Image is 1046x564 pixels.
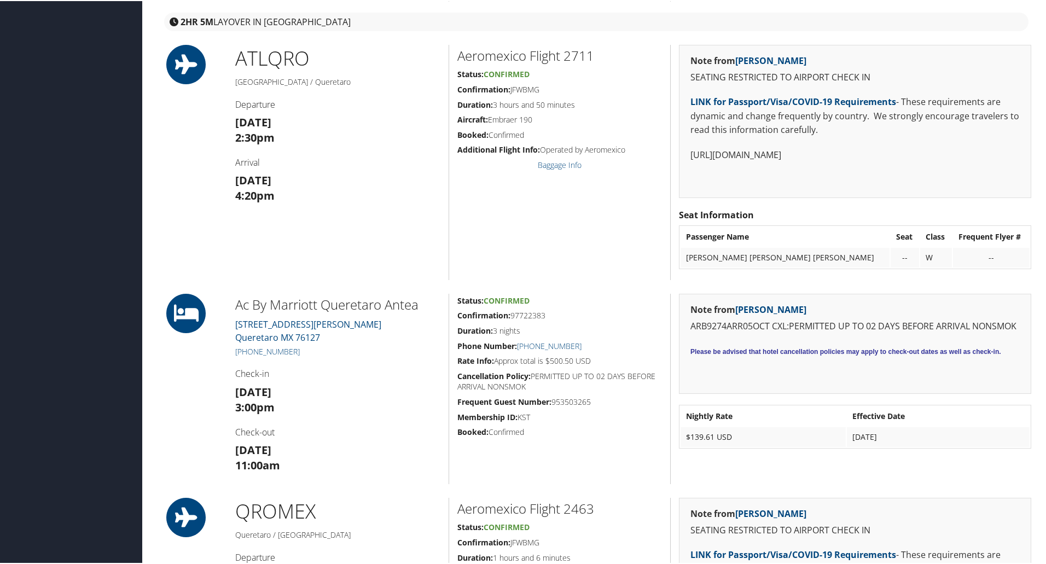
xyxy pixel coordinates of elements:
[235,399,275,414] strong: 3:00pm
[690,69,1020,84] p: SEATING RESTRICTED TO AIRPORT CHECK IN
[896,252,914,261] div: --
[235,187,275,202] strong: 4:20pm
[953,226,1030,246] th: Frequent Flyer #
[891,226,919,246] th: Seat
[681,226,890,246] th: Passenger Name
[235,155,440,167] h4: Arrival
[690,548,896,560] a: LINK for Passport/Visa/COVID-19 Requirements
[484,68,530,78] span: Confirmed
[457,309,510,319] strong: Confirmation:
[457,536,510,546] strong: Confirmation:
[690,347,1001,354] span: Please be advised that hotel cancellation policies may apply to check-out dates as well as check-in.
[457,129,662,139] h5: Confirmed
[847,405,1030,425] th: Effective Date
[457,294,484,305] strong: Status:
[681,405,846,425] th: Nightly Rate
[457,498,662,517] h2: Aeromexico Flight 2463
[690,318,1020,333] p: ARB9274ARR05OCT CXL:PERMITTED UP TO 02 DAYS BEFORE ARRIVAL NONSMOK
[235,129,275,144] strong: 2:30pm
[235,97,440,109] h4: Departure
[735,54,806,66] a: [PERSON_NAME]
[235,114,271,129] strong: [DATE]
[457,113,488,124] strong: Aircraft:
[958,252,1024,261] div: --
[457,354,662,365] h5: Approx total is $500.50 USD
[235,441,271,456] strong: [DATE]
[690,54,806,66] strong: Note from
[457,411,518,421] strong: Membership ID:
[457,396,662,406] h5: 953503265
[457,370,531,380] strong: Cancellation Policy:
[235,383,271,398] strong: [DATE]
[235,457,280,472] strong: 11:00am
[457,309,662,320] h5: 97722383
[735,303,806,315] a: [PERSON_NAME]
[181,15,213,27] strong: 2HR 5M
[457,68,484,78] strong: Status:
[457,143,540,154] strong: Additional Flight Info:
[457,324,662,335] h5: 3 nights
[690,522,1020,537] p: SEATING RESTRICTED TO AIRPORT CHECK IN
[847,426,1030,446] td: [DATE]
[457,426,662,437] h5: Confirmed
[457,551,493,562] strong: Duration:
[484,521,530,531] span: Confirmed
[690,95,896,107] a: LINK for Passport/Visa/COVID-19 Requirements
[681,247,890,266] td: [PERSON_NAME] [PERSON_NAME] [PERSON_NAME]
[690,507,806,519] strong: Note from
[235,345,300,356] a: [PHONE_NUMBER]
[690,94,1020,136] p: - These requirements are dynamic and change frequently by country. We strongly encourage traveler...
[457,370,662,391] h5: PERMITTED UP TO 02 DAYS BEFORE ARRIVAL NONSMOK
[235,367,440,379] h4: Check-in
[484,294,530,305] span: Confirmed
[457,536,662,547] h5: JFWBMG
[235,172,271,187] strong: [DATE]
[679,208,754,220] strong: Seat Information
[457,340,517,350] strong: Phone Number:
[235,497,440,524] h1: QRO MEX
[538,159,582,169] a: Baggage Info
[457,411,662,422] h5: KST
[457,551,662,562] h5: 1 hours and 6 minutes
[457,396,551,406] strong: Frequent Guest Number:
[457,98,493,109] strong: Duration:
[681,426,846,446] td: $139.61 USD
[457,426,489,436] strong: Booked:
[235,550,440,562] h4: Departure
[517,340,582,350] a: [PHONE_NUMBER]
[235,528,440,539] h5: Queretaro / [GEOGRAPHIC_DATA]
[235,294,440,313] h2: Ac By Marriott Queretaro Antea
[457,83,510,94] strong: Confirmation:
[457,143,662,154] h5: Operated by Aeromexico
[690,303,806,315] strong: Note from
[235,75,440,86] h5: [GEOGRAPHIC_DATA] / Queretaro
[920,226,952,246] th: Class
[457,354,494,365] strong: Rate Info:
[457,113,662,124] h5: Embraer 190
[164,11,1028,30] div: layover in [GEOGRAPHIC_DATA]
[457,129,489,139] strong: Booked:
[457,45,662,64] h2: Aeromexico Flight 2711
[235,44,440,71] h1: ATL QRO
[457,521,484,531] strong: Status:
[690,147,1020,161] p: [URL][DOMAIN_NAME]
[457,324,493,335] strong: Duration:
[735,507,806,519] a: [PERSON_NAME]
[920,247,952,266] td: W
[457,83,662,94] h5: JFWBMG
[457,98,662,109] h5: 3 hours and 50 minutes
[235,317,381,342] a: [STREET_ADDRESS][PERSON_NAME]Queretaro MX 76127
[235,425,440,437] h4: Check-out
